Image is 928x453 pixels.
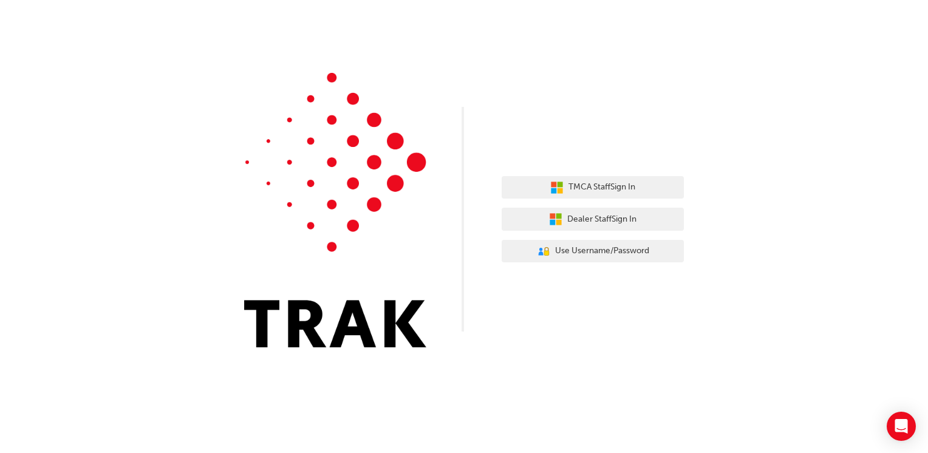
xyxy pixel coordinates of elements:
[502,176,684,199] button: TMCA StaffSign In
[502,240,684,263] button: Use Username/Password
[887,412,916,441] div: Open Intercom Messenger
[568,180,635,194] span: TMCA Staff Sign In
[244,73,426,347] img: Trak
[567,213,636,226] span: Dealer Staff Sign In
[555,244,649,258] span: Use Username/Password
[502,208,684,231] button: Dealer StaffSign In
